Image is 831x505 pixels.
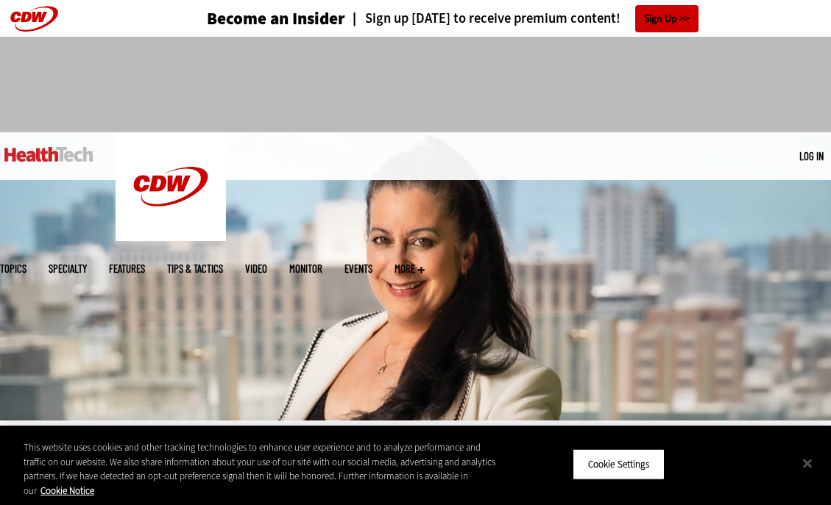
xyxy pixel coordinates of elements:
a: Features [109,263,145,274]
button: Close [791,447,824,479]
a: MonITor [289,263,322,274]
a: Sign up [DATE] to receive premium content! [345,12,620,26]
a: Become an Insider [207,10,345,27]
iframe: advertisement [148,51,684,118]
a: Events [344,263,372,274]
a: Video [245,263,267,274]
img: Home [116,132,226,241]
div: User menu [799,148,824,164]
a: Tips & Tactics [167,263,223,274]
div: This website uses cookies and other tracking technologies to enhance user experience and to analy... [24,440,498,498]
img: Home [4,147,93,162]
a: Sign Up [635,5,699,32]
a: Log in [799,149,824,162]
button: Cookie Settings [573,449,665,480]
a: CDW [116,229,226,245]
a: More information about your privacy [40,484,94,496]
span: Specialty [49,263,87,274]
span: More [395,263,425,274]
